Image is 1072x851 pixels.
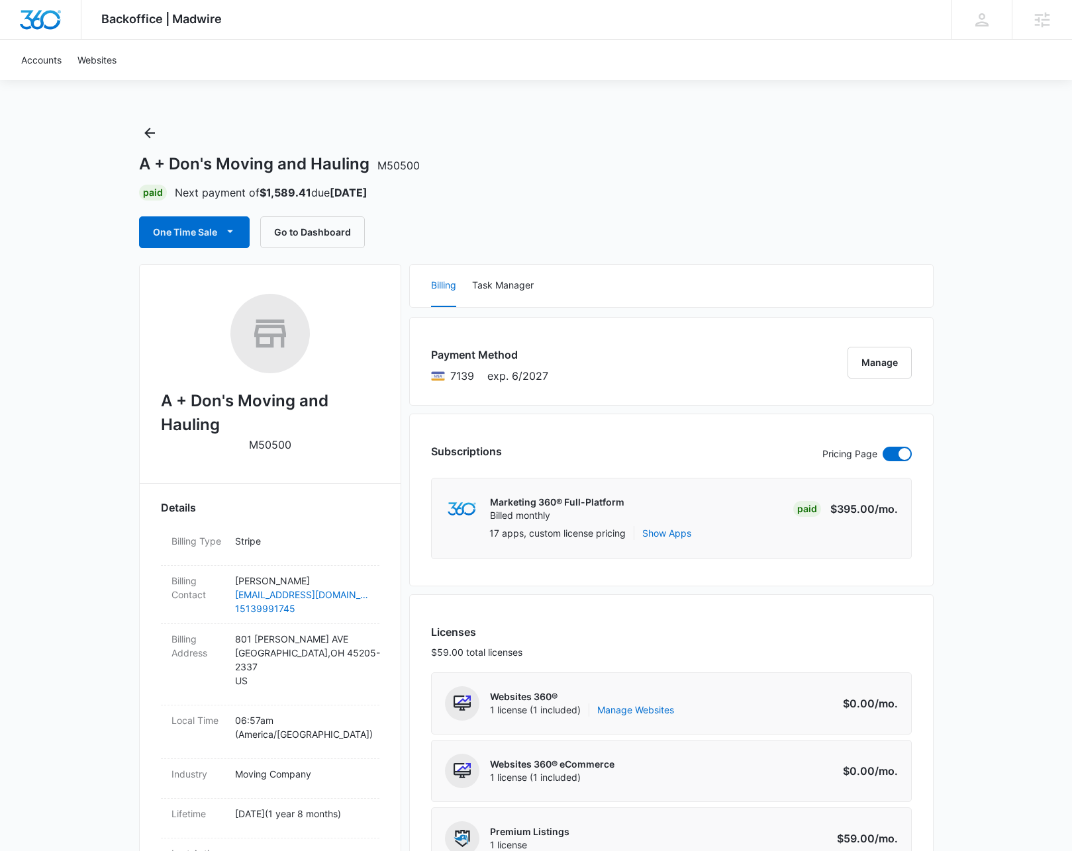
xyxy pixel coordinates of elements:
span: Visa ending with [450,368,474,384]
h3: Payment Method [431,347,548,363]
span: /mo. [875,502,898,515]
div: Billing TypeStripe [161,526,379,566]
button: Back [139,122,160,144]
button: Show Apps [642,526,691,540]
p: Next payment of due [175,185,367,201]
button: Task Manager [472,265,534,307]
strong: $1,589.41 [260,186,311,199]
span: /mo. [875,697,898,710]
div: Billing Address801 [PERSON_NAME] AVE[GEOGRAPHIC_DATA],OH 45205-2337US [161,624,379,705]
p: $59.00 total licenses [431,645,522,659]
div: Paid [139,185,167,201]
h2: A + Don's Moving and Hauling [161,389,379,437]
p: Websites 360® eCommerce [490,758,614,771]
div: Billing Contact[PERSON_NAME][EMAIL_ADDRESS][DOMAIN_NAME]15139991745 [161,566,379,624]
p: Stripe [235,534,369,548]
dt: Billing Address [171,632,224,660]
p: [PERSON_NAME] [235,574,369,588]
p: Marketing 360® Full-Platform [490,496,624,509]
h1: A + Don's Moving and Hauling [139,154,420,174]
a: Websites [70,40,124,80]
p: Websites 360® [490,690,674,703]
dt: Billing Type [171,534,224,548]
dt: Industry [171,767,224,781]
p: Pricing Page [822,447,877,461]
div: Paid [793,501,821,517]
p: $59.00 [836,830,898,846]
button: Go to Dashboard [260,216,365,248]
p: Billed monthly [490,509,624,522]
button: Manage [848,347,912,379]
span: 1 license (1 included) [490,771,614,784]
p: $0.00 [836,695,898,711]
img: marketing360Logo [448,502,476,516]
span: Details [161,500,196,515]
p: 801 [PERSON_NAME] AVE [GEOGRAPHIC_DATA] , OH 45205-2337 US [235,632,369,688]
span: /mo. [875,764,898,778]
p: [DATE] ( 1 year 8 months ) [235,807,369,821]
p: Premium Listings [490,825,569,838]
p: 06:57am ( America/[GEOGRAPHIC_DATA] ) [235,713,369,741]
a: Manage Websites [597,703,674,717]
dt: Lifetime [171,807,224,821]
a: Accounts [13,40,70,80]
button: Billing [431,265,456,307]
h3: Subscriptions [431,443,502,459]
h3: Licenses [431,624,522,640]
dt: Billing Contact [171,574,224,602]
p: M50500 [249,437,291,453]
a: [EMAIL_ADDRESS][DOMAIN_NAME] [235,588,369,602]
span: Backoffice | Madwire [101,12,222,26]
span: M50500 [377,159,420,172]
button: One Time Sale [139,216,250,248]
p: 17 apps, custom license pricing [489,526,626,540]
div: Local Time06:57am (America/[GEOGRAPHIC_DATA]) [161,705,379,759]
p: $0.00 [836,763,898,779]
p: $395.00 [830,501,898,517]
strong: [DATE] [330,186,367,199]
p: Moving Company [235,767,369,781]
a: 15139991745 [235,602,369,615]
dt: Local Time [171,713,224,727]
div: IndustryMoving Company [161,759,379,799]
span: exp. 6/2027 [487,368,548,384]
div: Lifetime[DATE](1 year 8 months) [161,799,379,838]
span: /mo. [875,832,898,845]
span: 1 license (1 included) [490,703,674,717]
